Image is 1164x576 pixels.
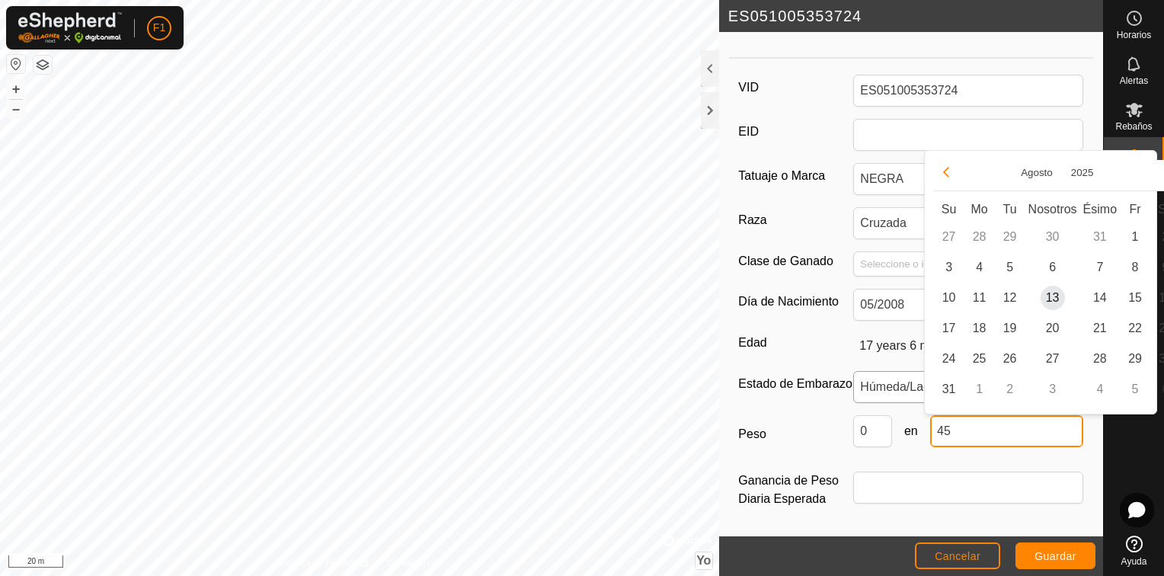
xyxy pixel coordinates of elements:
td: 15 [1120,283,1150,313]
span: Guardar [1034,550,1076,562]
label: Estado de Embarazo [738,371,853,397]
td: 28 [964,222,995,252]
font: 21 [1093,319,1107,338]
td: 19 [995,313,1025,344]
td: 18 [964,313,995,344]
font: 13 [1046,289,1060,307]
label: Día de Nacimiento [738,289,853,315]
td: 30 [1025,222,1080,252]
td: 3 [934,252,964,283]
span: Alertas [1120,76,1148,85]
font: 19 [1003,319,1017,338]
td: 25 [964,344,995,374]
font: 2025 [1071,167,1094,178]
button: Cancelar [915,542,1000,569]
label: Edad [738,333,853,353]
label: Tatuaje o Marca [738,163,853,189]
td: 31 [1080,222,1120,252]
span: Mo [971,203,987,216]
font: 5 [1006,258,1013,277]
font: 3 [945,258,952,277]
td: 10 [934,283,964,313]
button: Capas del Mapa [34,56,52,74]
font: 6 [1049,258,1056,277]
td: 22 [1120,313,1150,344]
span: Húmeda/Lactante [854,372,1052,402]
font: 12 [1003,289,1017,307]
span: Cancelar [935,550,980,562]
td: 29 [995,222,1025,252]
td: 28 [1080,344,1120,374]
font: 20 [1046,319,1060,338]
td: 26 [995,344,1025,374]
font: 18 [973,319,987,338]
font: 7 [1096,258,1103,277]
font: 14 [1093,289,1107,307]
font: 27 [1046,350,1060,368]
td: 14 [1080,283,1120,313]
button: + [7,80,25,98]
td: 21 [1080,313,1120,344]
font: 10 [942,289,956,307]
font: 22 [1128,319,1142,338]
span: Horarios [1117,30,1151,40]
label: Ganancia de Peso Diaria Esperada [738,472,853,508]
font: ES051005353724 [728,8,862,24]
button: Elegir mes [1015,164,1059,181]
label: Clase de Ganado [738,251,853,270]
font: 1 [1132,228,1139,246]
td: 5 [995,252,1025,283]
button: Guardar [1015,542,1095,569]
span: Ésimo [1083,203,1117,216]
td: 11 [964,283,995,313]
font: 15 [1128,289,1142,307]
td: 4 [1080,374,1120,405]
td: 31 [934,374,964,405]
td: 7 [1080,252,1120,283]
font: 28 [1093,350,1107,368]
td: 5 [1120,374,1150,405]
td: 1 [964,374,995,405]
td: 12 [995,283,1025,313]
td: 27 [934,222,964,252]
span: en [892,422,930,440]
td: 2 [995,374,1025,405]
td: 8 [1120,252,1150,283]
td: 20 [1025,313,1080,344]
td: 1 [1120,222,1150,252]
td: 17 [934,313,964,344]
td: 24 [934,344,964,374]
td: 6 [1025,252,1080,283]
td: 27 [1025,344,1080,374]
input: Seleccione o ingrese una Clase de Ganado [854,252,1052,276]
span: Rebaños [1115,122,1152,131]
label: Peso [738,415,853,453]
button: Restablecer Mapa [7,55,25,73]
button: Mes Anterior [934,160,958,184]
td: 13 [1025,283,1080,313]
img: Logo Gallagher [18,12,122,43]
font: 8 [1132,258,1139,277]
font: 17 [942,319,956,338]
button: Yo [696,552,712,569]
font: 11 [973,289,987,307]
a: Contáctenos [387,556,438,570]
font: 26 [1003,350,1017,368]
a: Ayuda [1104,530,1164,572]
span: Tu [1003,203,1017,216]
font: Agosto [1021,167,1053,178]
span: Su [942,203,957,216]
label: EID [738,119,853,145]
label: VID [738,75,853,101]
font: 4 [976,258,983,277]
font: 31 [942,380,956,398]
td: 4 [964,252,995,283]
font: 25 [973,350,987,368]
label: Raza [738,207,853,233]
button: – [7,100,25,118]
font: Húmeda/Lactante [860,380,956,393]
font: 29 [1128,350,1142,368]
font: 24 [942,350,956,368]
span: Nosotros [1028,203,1077,216]
div: Elija la fecha [924,150,1157,414]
